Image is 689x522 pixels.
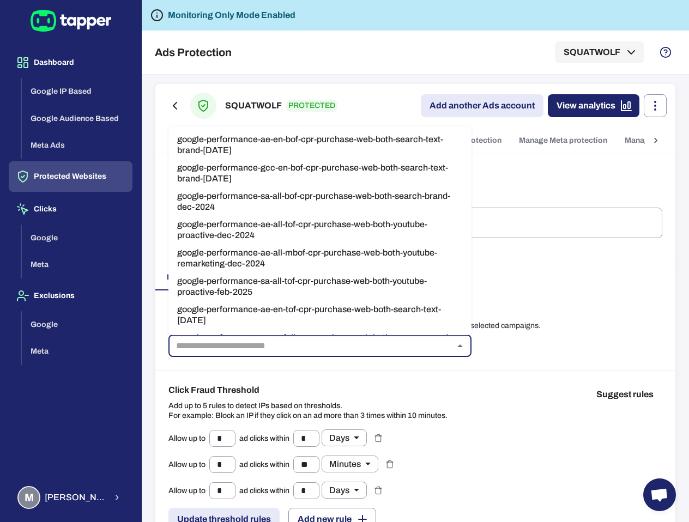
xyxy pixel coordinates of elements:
button: M[PERSON_NAME] Muzaffar [9,482,132,513]
button: Exclusions [9,281,132,311]
button: Meta [22,251,132,278]
button: Google [22,224,132,252]
a: Google [22,232,132,241]
button: Google Audience Based [22,105,132,132]
a: Open chat [643,478,676,511]
a: Add another Ads account [421,94,543,117]
li: google-performance-ae-en-tof-cpr-purchase-web-both-search-text-[DATE] [168,301,472,329]
a: Protected Websites [9,171,132,180]
a: Exclusions [9,290,132,300]
div: Minutes [322,456,378,472]
button: Protected Websites [9,161,132,192]
a: View analytics [548,94,639,117]
span: [PERSON_NAME] Muzaffar [45,492,106,503]
a: Google IP Based [22,86,132,95]
button: Meta Ads [22,132,132,159]
div: M [17,486,40,509]
button: Google IP Based [22,78,132,105]
a: Dashboard [9,57,132,66]
li: google-performance-gcc-en-bof-cpr-purchase-web-both-search-text-brand-[DATE] [168,159,472,187]
div: Days [322,429,367,446]
li: google-performance-sa-all-tof-cpr-purchase-web-both-youtube-proactive-feb-2025 [168,272,472,301]
li: google-performance-sa-ar-full-cpr-purchase-web-both-pmax-merged [168,329,472,347]
div: Allow up to ad clicks within [168,456,378,473]
button: Dashboard [9,47,132,78]
div: Days [322,482,367,499]
h6: SQUATWOLF [225,99,282,112]
svg: Tapper is not blocking any fraudulent activity for this domain [150,9,164,22]
button: Clicks [9,194,132,224]
li: google-performance-sa-all-bof-cpr-purchase-web-both-search-brand-dec-2024 [168,187,472,216]
a: Google [22,319,132,328]
button: Google [22,311,132,338]
p: Add up to 5 rules to detect IPs based on thresholds. For example: Block an IP if they click on an... [168,401,448,421]
li: google-performance-ae-all-mbof-cpr-purchase-web-both-youtube-remarketing-dec-2024 [168,244,472,272]
li: google-performance-ae-en-bof-cpr-purchase-web-both-search-text-brand-[DATE] [168,131,472,159]
span: Default [167,272,193,282]
div: Allow up to ad clicks within [168,482,367,499]
button: Suggest rules [588,384,662,405]
a: Google Audience Based [22,113,132,122]
a: Clicks [9,204,132,213]
li: google-performance-ae-all-tof-cpr-purchase-web-both-youtube-proactive-dec-2024 [168,216,472,244]
h6: Click Fraud Threshold [168,384,448,397]
a: Meta [22,259,132,269]
button: Close [452,338,468,354]
a: Manage Meta protection [510,128,616,154]
a: Meta Ads [22,140,132,149]
button: Meta [22,338,132,365]
button: SQUATWOLF [555,41,644,63]
h6: Monitoring Only Mode Enabled [168,9,295,22]
div: Allow up to ad clicks within [168,429,367,447]
p: PROTECTED [286,100,337,112]
a: Meta [22,346,132,355]
h5: Ads Protection [155,46,232,59]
